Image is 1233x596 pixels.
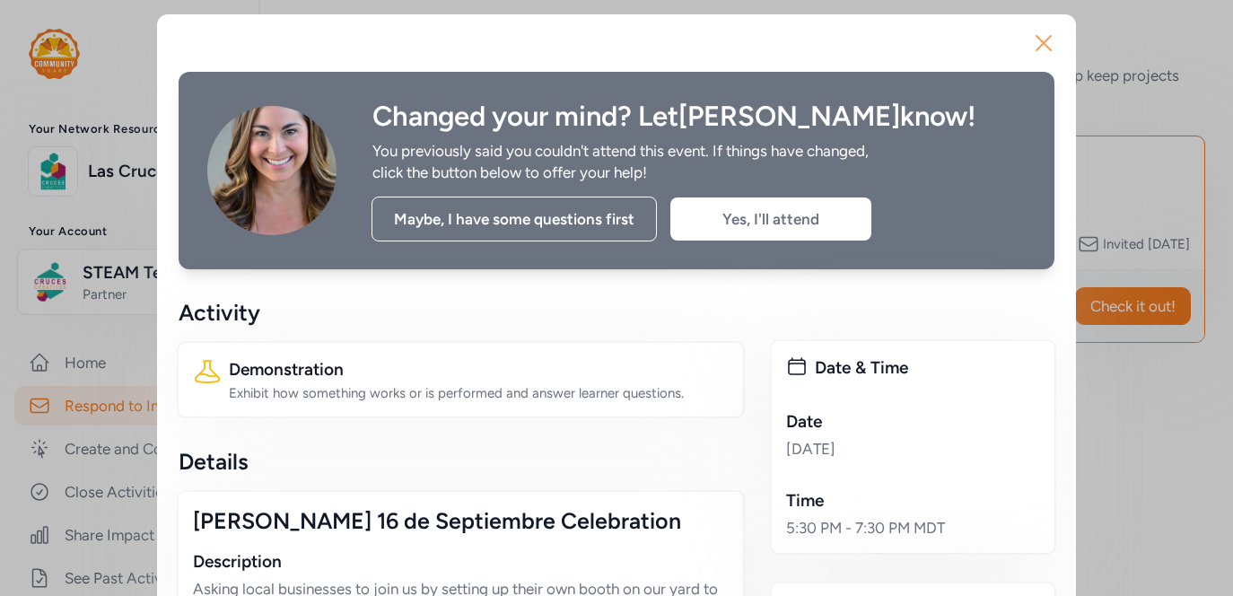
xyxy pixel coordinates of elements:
[229,384,729,402] div: Exhibit how something works or is performed and answer learner questions.
[372,140,889,183] div: You previously said you couldn't attend this event. If things have changed, click the button belo...
[670,197,871,241] div: Yes, I'll attend
[179,298,743,327] div: Activity
[179,447,743,476] div: Details
[372,101,1026,133] div: Changed your mind? Let [PERSON_NAME] know!
[193,549,729,574] div: Description
[786,517,1040,539] div: 5:30 PM - 7:30 PM MDT
[229,357,729,382] div: Demonstration
[372,197,657,241] div: Maybe, I have some questions first
[207,106,337,235] img: Avatar
[786,438,1040,460] div: [DATE]
[193,506,729,535] div: [PERSON_NAME] 16 de Septiembre Celebration
[786,488,1040,513] div: Time
[786,409,1040,434] div: Date
[815,355,1040,381] div: Date & Time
